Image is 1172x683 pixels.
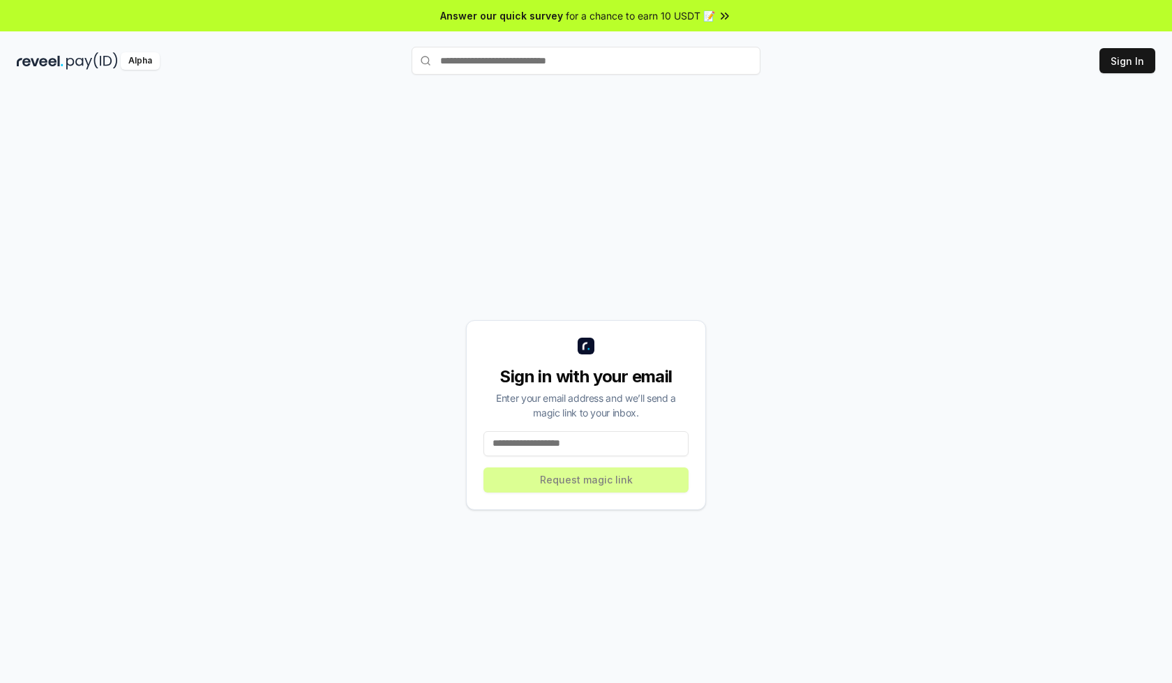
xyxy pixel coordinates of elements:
[483,366,689,388] div: Sign in with your email
[578,338,594,354] img: logo_small
[440,8,563,23] span: Answer our quick survey
[1099,48,1155,73] button: Sign In
[66,52,118,70] img: pay_id
[566,8,715,23] span: for a chance to earn 10 USDT 📝
[483,391,689,420] div: Enter your email address and we’ll send a magic link to your inbox.
[17,52,63,70] img: reveel_dark
[121,52,160,70] div: Alpha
